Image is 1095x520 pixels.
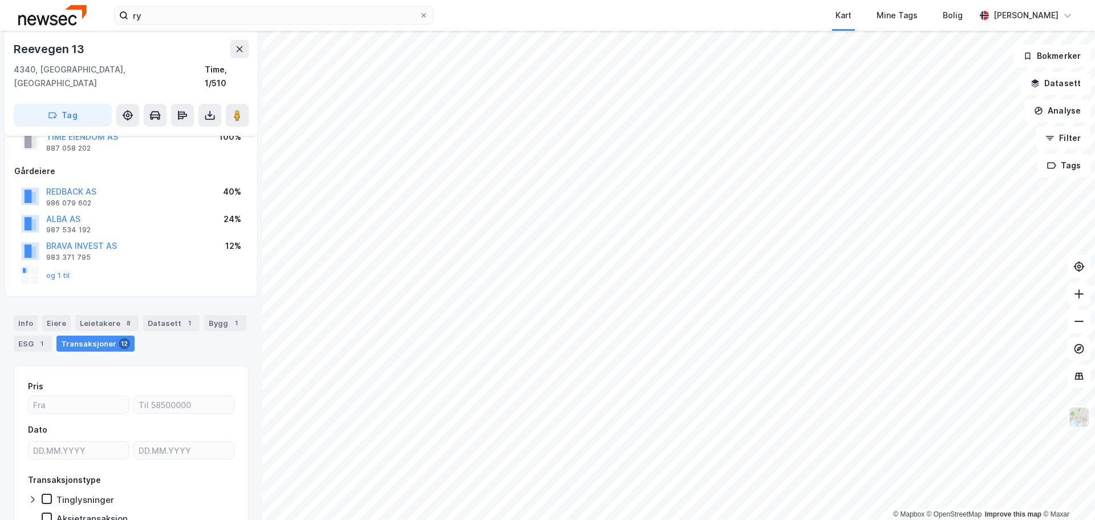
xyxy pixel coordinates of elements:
button: Datasett [1021,72,1090,95]
button: Filter [1036,127,1090,150]
div: 12 [119,338,130,349]
div: 1 [36,338,47,349]
div: Tinglysninger [56,494,114,505]
input: DD.MM.YYYY [134,442,234,459]
div: [PERSON_NAME] [993,9,1058,22]
div: ESG [14,336,52,352]
div: Bolig [943,9,963,22]
div: Time, 1/510 [205,63,249,90]
div: Eiere [42,315,71,331]
div: 24% [224,212,241,226]
div: Datasett [143,315,200,331]
div: Pris [28,380,43,393]
div: 986 079 602 [46,199,91,208]
div: Gårdeiere [14,164,248,178]
a: Improve this map [985,510,1041,518]
div: 4340, [GEOGRAPHIC_DATA], [GEOGRAPHIC_DATA] [14,63,205,90]
div: Transaksjoner [56,336,135,352]
div: 1 [184,317,195,329]
button: Tags [1037,154,1090,177]
iframe: Chat Widget [1038,465,1095,520]
div: Reevegen 13 [14,40,87,58]
div: 40% [223,185,241,199]
div: Kart [836,9,851,22]
div: 12% [225,239,241,253]
button: Bokmerker [1013,45,1090,67]
div: Dato [28,423,47,437]
input: Søk på adresse, matrikkel, gårdeiere, leietakere eller personer [128,7,419,24]
div: 987 534 192 [46,225,91,235]
button: Analyse [1024,99,1090,122]
div: 983 371 795 [46,253,91,262]
input: Til 58500000 [134,396,234,413]
div: Mine Tags [877,9,918,22]
div: Transaksjonstype [28,473,101,487]
a: Mapbox [893,510,924,518]
div: 887 058 202 [46,144,91,153]
img: Z [1068,406,1090,428]
input: Fra [29,396,128,413]
div: Bygg [204,315,246,331]
a: OpenStreetMap [927,510,982,518]
img: newsec-logo.f6e21ccffca1b3a03d2d.png [18,5,87,25]
div: 1 [230,317,242,329]
div: 8 [123,317,134,329]
button: Tag [14,104,112,127]
div: 100% [219,130,241,144]
div: Info [14,315,38,331]
input: DD.MM.YYYY [29,442,128,459]
div: Leietakere [75,315,139,331]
